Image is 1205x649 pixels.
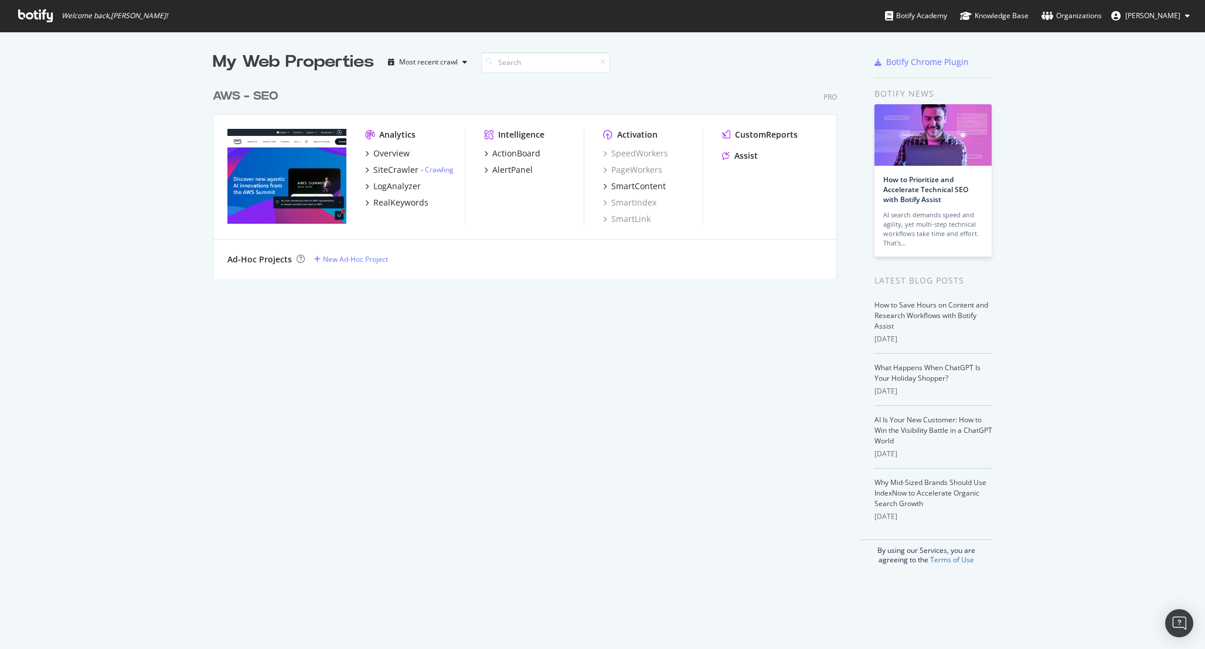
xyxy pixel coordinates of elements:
button: [PERSON_NAME] [1102,6,1199,25]
a: AWS - SEO [213,88,283,105]
a: LogAnalyzer [365,180,421,192]
img: How to Prioritize and Accelerate Technical SEO with Botify Assist [874,104,992,166]
div: Analytics [379,129,416,141]
a: CustomReports [722,129,798,141]
a: How to Save Hours on Content and Research Workflows with Botify Assist [874,300,988,331]
span: Welcome back, [PERSON_NAME] ! [62,11,168,21]
div: Activation [617,129,658,141]
a: ActionBoard [484,148,540,159]
div: [DATE] [874,386,992,397]
div: Open Intercom Messenger [1165,609,1193,637]
div: My Web Properties [213,50,374,74]
a: SiteCrawler- Crawling [365,164,454,176]
img: aws.amazon.com [227,129,346,224]
input: Search [481,52,610,73]
a: Terms of Use [930,555,974,565]
div: By using our Services, you are agreeing to the [860,539,992,565]
div: LogAnalyzer [373,180,421,192]
div: [DATE] [874,334,992,344]
a: PageWorkers [603,164,662,176]
div: RealKeywords [373,197,428,209]
div: Most recent crawl [399,59,458,66]
a: SmartLink [603,213,651,225]
a: New Ad-Hoc Project [314,254,388,264]
a: Overview [365,148,410,159]
a: AlertPanel [484,164,533,176]
div: SmartContent [611,180,666,192]
span: Alex Arriaga [1125,11,1180,21]
a: SmartContent [603,180,666,192]
div: Botify news [874,87,992,100]
div: Botify Academy [885,10,947,22]
a: Crawling [425,165,454,175]
div: AlertPanel [492,164,533,176]
div: New Ad-Hoc Project [323,254,388,264]
div: Ad-Hoc Projects [227,254,292,265]
div: Intelligence [498,129,544,141]
div: grid [213,74,846,279]
a: SpeedWorkers [603,148,668,159]
div: Organizations [1041,10,1102,22]
div: [DATE] [874,511,992,522]
div: [DATE] [874,449,992,459]
div: Botify Chrome Plugin [886,56,969,68]
button: Most recent crawl [383,53,472,71]
div: AI search demands speed and agility, yet multi-step technical workflows take time and effort. Tha... [883,210,983,248]
a: How to Prioritize and Accelerate Technical SEO with Botify Assist [883,175,968,204]
a: Botify Chrome Plugin [874,56,969,68]
a: RealKeywords [365,197,428,209]
div: ActionBoard [492,148,540,159]
a: Assist [722,150,758,162]
div: SiteCrawler [373,164,418,176]
div: CustomReports [735,129,798,141]
a: AI Is Your New Customer: How to Win the Visibility Battle in a ChatGPT World [874,415,992,446]
div: Pro [823,92,837,102]
div: Overview [373,148,410,159]
a: What Happens When ChatGPT Is Your Holiday Shopper? [874,363,981,383]
div: - [421,165,454,175]
div: AWS - SEO [213,88,278,105]
div: Assist [734,150,758,162]
div: Latest Blog Posts [874,274,992,287]
div: Knowledge Base [960,10,1029,22]
a: Why Mid-Sized Brands Should Use IndexNow to Accelerate Organic Search Growth [874,477,986,508]
a: SmartIndex [603,197,656,209]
